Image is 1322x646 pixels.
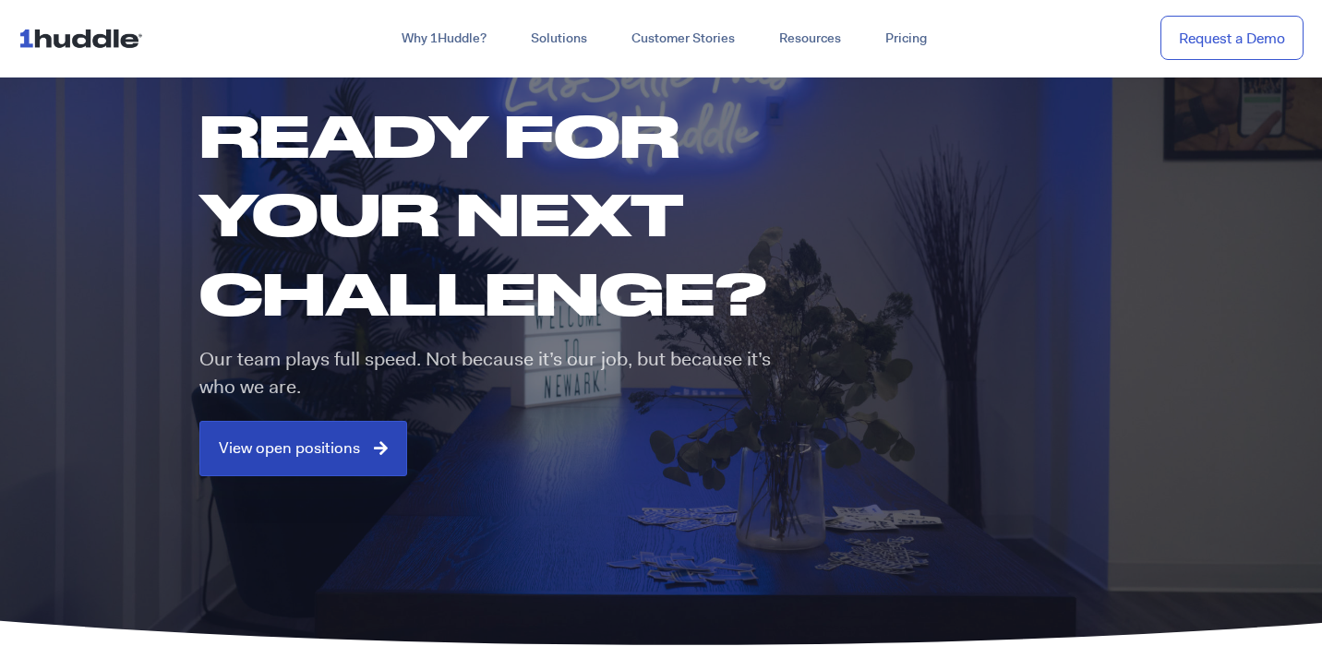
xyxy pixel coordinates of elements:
a: Why 1Huddle? [379,22,509,55]
a: View open positions [199,421,407,476]
h1: Ready for your next challenge? [199,96,805,332]
a: Customer Stories [609,22,757,55]
p: Our team plays full speed. Not because it’s our job, but because it’s who we are. [199,346,791,401]
a: Resources [757,22,863,55]
a: Solutions [509,22,609,55]
span: View open positions [219,440,360,457]
a: Pricing [863,22,949,55]
img: ... [18,20,150,55]
a: Request a Demo [1160,16,1304,61]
